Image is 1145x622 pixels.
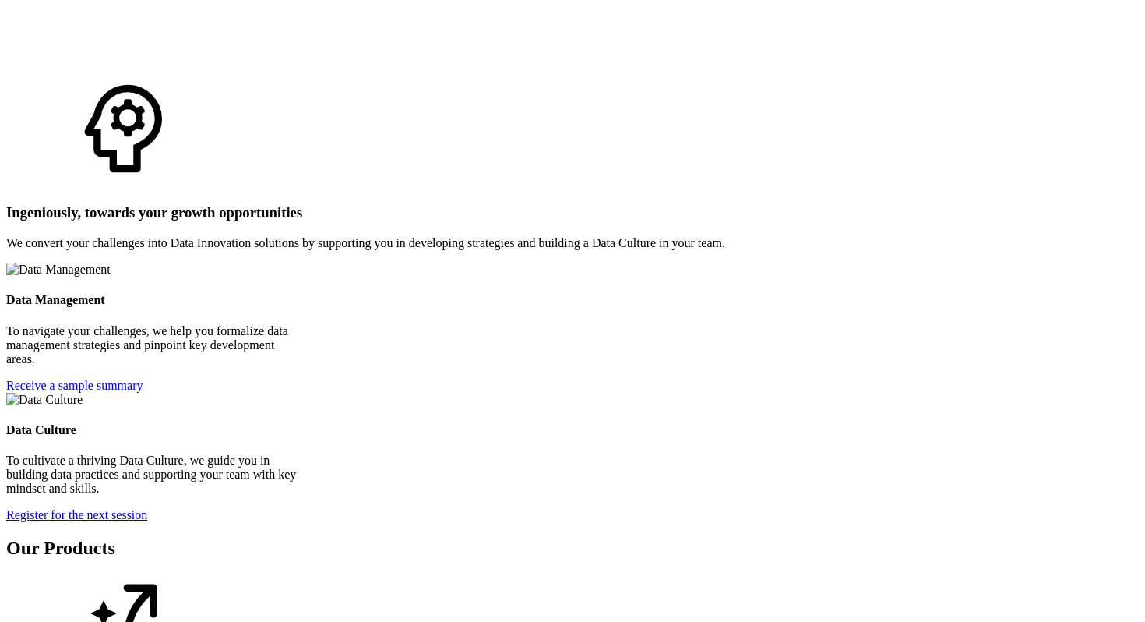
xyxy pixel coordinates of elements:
p: To cultivate a thriving Data Culture, we guide you in building data practices and supporting your... [6,454,303,496]
h4: Data Culture [6,423,303,437]
p: To navigate your challenges, we help you formalize data management strategies and pinpoint key de... [6,324,303,366]
a: Receive a sample summary [6,379,143,392]
img: Data Management [6,263,111,277]
p: We convert your challenges into Data Innovation solutions by supporting you in developing strateg... [6,236,1139,250]
h3: Ingeniously, towards your growth opportunities [6,204,1139,221]
h4: Data Management [6,293,303,307]
h2: Our Products [6,538,1139,559]
a: Register for the next session [6,508,147,521]
img: Data Culture [6,393,83,407]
